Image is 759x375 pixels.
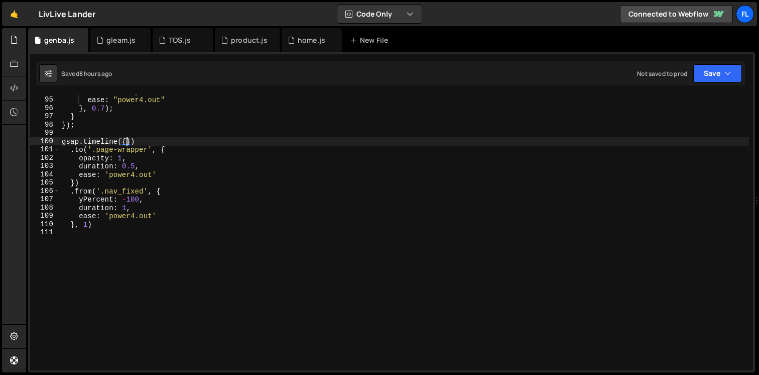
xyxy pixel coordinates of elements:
div: 103 [30,162,60,170]
div: home.js [298,35,325,45]
div: 8 hours ago [79,69,112,78]
div: 96 [30,104,60,113]
div: 102 [30,154,60,162]
div: 97 [30,112,60,121]
div: TOS.js [169,35,191,45]
div: 95 [30,96,60,104]
div: New File [350,35,392,45]
button: Save [693,64,742,82]
div: 106 [30,187,60,196]
div: 98 [30,121,60,129]
div: 110 [30,220,60,229]
div: genba.js [44,35,74,45]
div: Not saved to prod [637,69,687,78]
div: 109 [30,212,60,220]
div: product.js [231,35,268,45]
div: gleam.js [106,35,136,45]
div: 108 [30,204,60,212]
a: Fl [736,5,754,23]
a: Connected to Webflow [620,5,733,23]
div: 111 [30,228,60,237]
div: Saved [61,69,112,78]
div: 105 [30,178,60,187]
div: 101 [30,145,60,154]
div: 107 [30,195,60,204]
div: LivLive Lander [39,8,95,20]
button: Code Only [337,5,422,23]
div: 100 [30,137,60,146]
div: 99 [30,129,60,137]
a: 🤙 [2,2,27,26]
div: 104 [30,170,60,179]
